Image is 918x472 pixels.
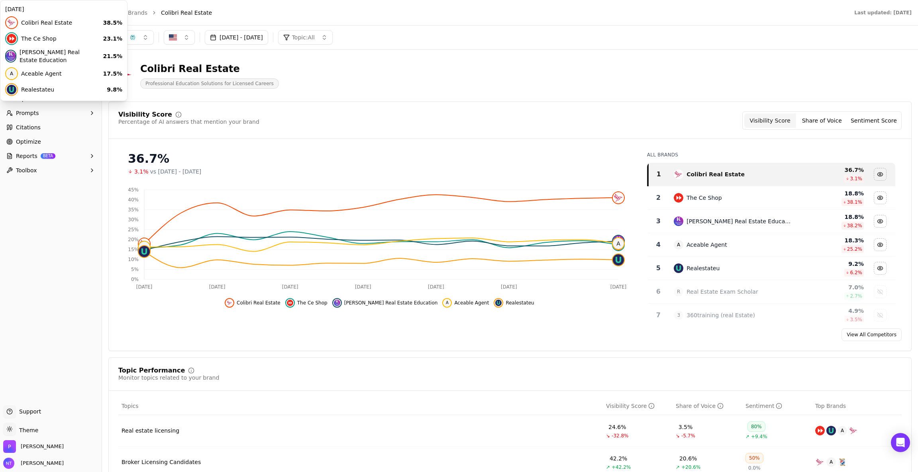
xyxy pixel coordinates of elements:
[676,402,724,410] div: Share of Voice
[674,193,683,203] img: the ce shop
[847,199,862,205] span: 38.1 %
[648,186,895,210] tr: 2the ce shopThe Ce Shop18.8%38.1%Hide the ce shop data
[606,402,655,410] div: Visibility Score
[169,33,177,41] img: United States
[838,457,847,467] img: champions school of real estate
[205,30,268,45] button: [DATE] - [DATE]
[606,464,610,470] span: ↗
[122,427,179,435] div: Real estate licensing
[850,269,862,276] span: 6.2 %
[118,374,219,382] div: Monitor topics related to your brand
[334,300,340,306] img: kaplan real estate education
[285,298,328,308] button: Hide the ce shop data
[287,300,293,306] img: the ce shop
[812,397,902,415] th: Top Brands
[854,10,912,16] div: Last updated: [DATE]
[118,118,259,126] div: Percentage of AI answers that mention your brand
[648,210,895,233] tr: 3kaplan real estate education[PERSON_NAME] Real Estate Education18.8%38.2%Hide kaplan real estate...
[128,187,139,193] tspan: 45%
[3,458,64,469] button: Open user button
[18,460,64,467] span: [PERSON_NAME]
[161,9,212,17] span: Colibri Real Estate
[118,367,185,374] div: Topic Performance
[610,284,627,290] tspan: [DATE]
[128,197,139,203] tspan: 40%
[495,300,502,306] img: realestateu
[687,170,745,178] div: Colibri Real Estate
[355,284,371,290] tspan: [DATE]
[3,135,98,148] a: Optimize
[139,242,150,253] span: A
[3,150,98,162] button: ReportsBETA
[226,300,233,306] img: colibri real estate
[128,257,139,262] tspan: 10%
[874,168,887,181] button: Hide colibri real estate data
[799,260,864,268] div: 9.2 %
[3,32,16,45] img: Colibri Real Estate
[799,283,864,291] div: 7.0 %
[108,63,134,88] img: Colibri Real Estate
[676,433,680,439] span: ↘
[122,402,139,410] span: Topics
[3,64,98,76] a: Home
[687,288,758,296] div: Real Estate Exam Scholar
[748,465,761,471] span: 0.0%
[674,263,683,273] img: realestateu
[796,113,848,128] button: Share of Voice
[134,168,149,176] span: 3.1%
[799,166,864,174] div: 36.7 %
[651,310,666,320] div: 7
[687,241,727,249] div: Aceable Agent
[442,298,489,308] button: Hide aceable agent data
[128,227,139,232] tspan: 25%
[651,240,666,250] div: 4
[850,316,862,323] span: 3.5 %
[3,51,98,64] div: Platform
[16,123,41,131] span: Citations
[16,66,33,74] span: Home
[651,263,666,273] div: 5
[850,176,862,182] span: 3.1 %
[745,453,763,463] div: 50%
[501,284,517,290] tspan: [DATE]
[128,207,139,213] tspan: 35%
[16,138,41,146] span: Optimize
[687,264,720,272] div: Realestateu
[41,153,55,159] span: BETA
[506,300,534,306] span: Realestateu
[745,433,749,440] span: ↗
[648,233,895,257] tr: 4AAceable Agent18.3%25.2%Hide aceable agent data
[681,464,700,470] span: +20.6%
[745,402,782,410] div: Sentiment
[612,433,628,439] span: -32.8%
[122,458,201,466] div: Broker Licensing Candidates
[444,300,450,306] span: A
[344,300,438,306] span: [PERSON_NAME] Real Estate Education
[849,426,858,435] img: colibri real estate
[140,78,279,89] span: Professional Education Solutions for Licensed Careers
[332,298,438,308] button: Hide kaplan real estate education data
[3,107,98,119] button: Prompts
[16,152,37,160] span: Reports
[687,217,792,225] div: [PERSON_NAME] Real Estate Education
[139,238,150,250] img: colibri real estate
[209,284,226,290] tspan: [DATE]
[128,217,139,222] tspan: 30%
[891,433,910,452] div: Open Intercom Messenger
[3,458,14,469] img: Nate Tower
[225,298,280,308] button: Hide colibri real estate data
[850,293,862,299] span: 2.7 %
[282,284,298,290] tspan: [DATE]
[679,454,697,462] div: 20.6%
[648,163,895,186] tr: 1colibri real estateColibri Real Estate36.7%3.1%Hide colibri real estate data
[847,246,862,252] span: 25.2 %
[648,257,895,280] tr: 5realestateuRealestateu9.2%6.2%Hide realestateu data
[428,284,444,290] tspan: [DATE]
[648,304,895,327] tr: 73360training (real Estate)4.9%3.5%Show 360training (real estate) data
[815,457,825,467] img: colibri real estate
[676,464,680,470] span: ↗
[150,168,202,176] span: vs [DATE] - [DATE]
[613,238,624,249] span: A
[118,111,172,118] div: Visibility Score
[128,152,631,166] div: 36.7%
